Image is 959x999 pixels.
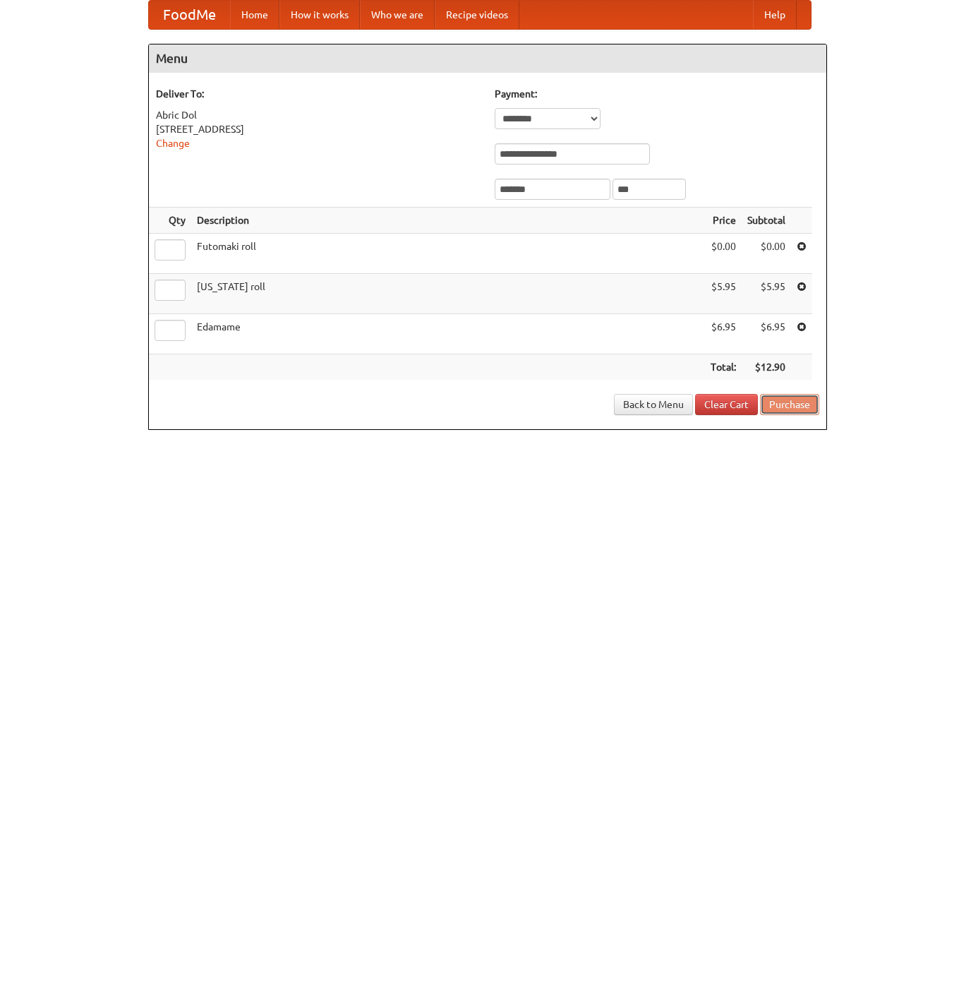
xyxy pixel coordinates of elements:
a: Help [753,1,797,29]
td: $0.00 [742,234,791,274]
td: $6.95 [742,314,791,354]
a: Who we are [360,1,435,29]
div: [STREET_ADDRESS] [156,122,481,136]
div: Abric Dol [156,108,481,122]
button: Purchase [760,394,819,415]
a: Clear Cart [695,394,758,415]
h4: Menu [149,44,826,73]
a: Back to Menu [614,394,693,415]
td: Edamame [191,314,705,354]
a: Recipe videos [435,1,519,29]
a: How it works [279,1,360,29]
td: $5.95 [705,274,742,314]
th: Description [191,208,705,234]
th: Total: [705,354,742,381]
h5: Deliver To: [156,87,481,101]
td: Futomaki roll [191,234,705,274]
td: $0.00 [705,234,742,274]
h5: Payment: [495,87,819,101]
a: Change [156,138,190,149]
td: $5.95 [742,274,791,314]
th: Subtotal [742,208,791,234]
th: Qty [149,208,191,234]
td: $6.95 [705,314,742,354]
a: FoodMe [149,1,230,29]
th: Price [705,208,742,234]
td: [US_STATE] roll [191,274,705,314]
a: Home [230,1,279,29]
th: $12.90 [742,354,791,381]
